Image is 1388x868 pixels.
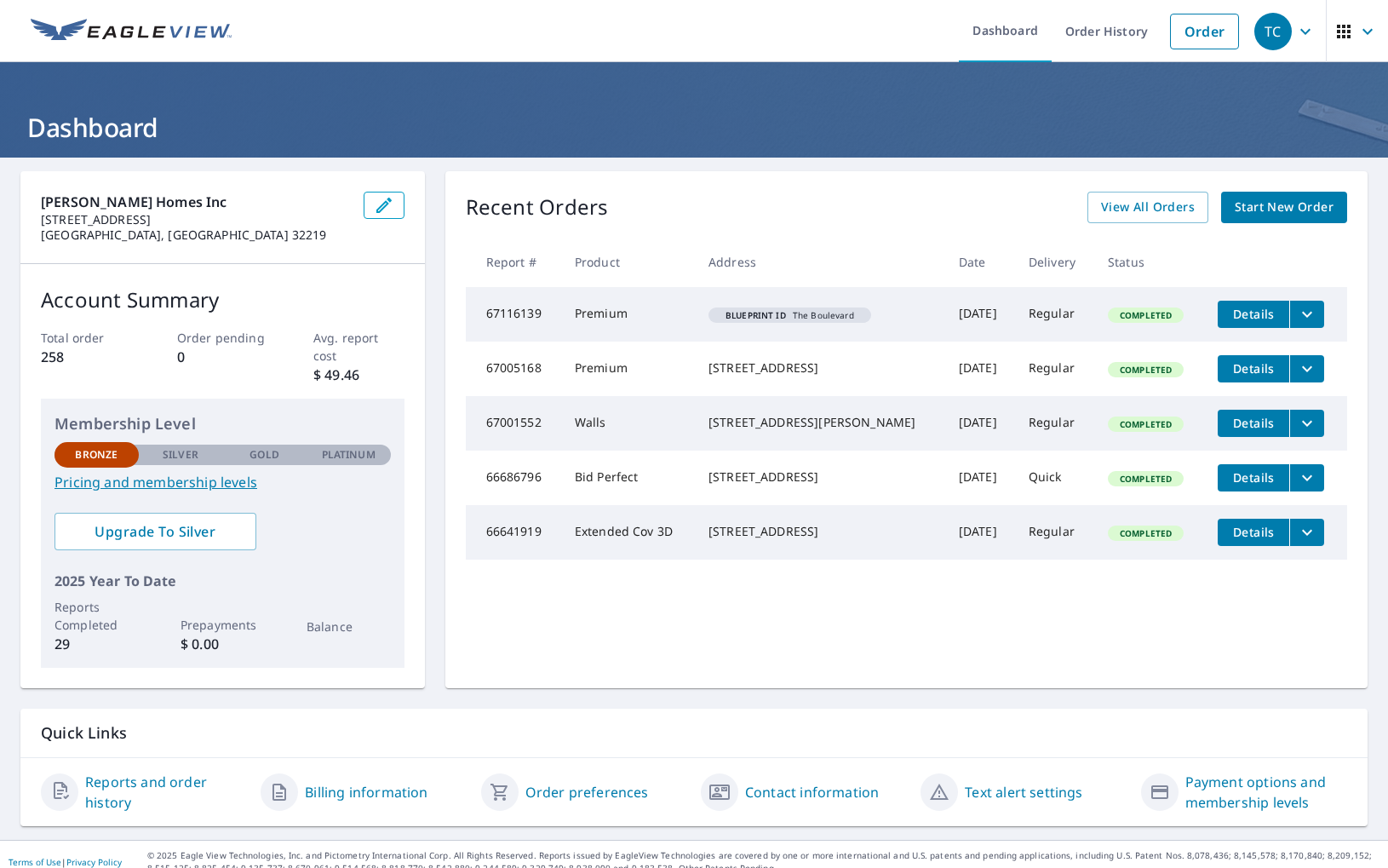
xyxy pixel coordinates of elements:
[9,857,122,867] p: |
[1228,469,1279,486] span: Details
[708,468,932,486] div: [STREET_ADDRESS]
[41,192,350,212] p: [PERSON_NAME] Homes Inc
[181,616,265,634] p: Prepayments
[85,772,247,813] a: Reports and order history
[1254,13,1292,50] div: TC
[466,505,561,560] td: 66641919
[466,342,561,396] td: 67005168
[1110,473,1182,485] span: Completed
[305,782,427,802] a: Billing information
[66,856,122,868] a: Privacy Policy
[1218,301,1289,328] button: detailsBtn-67116139
[41,285,404,315] p: Account Summary
[1289,410,1324,437] button: filesDropdownBtn-67001552
[708,523,932,540] div: [STREET_ADDRESS]
[466,192,609,223] p: Recent Orders
[41,329,132,347] p: Total order
[945,237,1015,287] th: Date
[745,782,879,802] a: Contact information
[945,451,1015,505] td: [DATE]
[1015,451,1094,505] td: Quick
[307,618,391,635] p: Balance
[9,856,61,868] a: Terms of Use
[1087,192,1208,223] a: View All Orders
[561,451,695,505] td: Bid Perfect
[525,782,649,802] a: Order preferences
[695,237,945,287] th: Address
[1289,355,1324,382] button: filesDropdownBtn-67005168
[708,359,932,377] div: [STREET_ADDRESS]
[561,342,695,396] td: Premium
[945,287,1015,342] td: [DATE]
[54,412,391,435] p: Membership Level
[313,329,404,365] p: Avg. report cost
[1015,287,1094,342] td: Regular
[1218,410,1289,437] button: detailsBtn-67001552
[715,311,864,319] span: The Boulevard
[41,212,350,227] p: [STREET_ADDRESS]
[1228,524,1279,540] span: Details
[54,472,391,492] a: Pricing and membership levels
[41,347,132,367] p: 258
[75,447,118,463] p: Bronze
[1218,464,1289,491] button: detailsBtn-66686796
[1289,301,1324,328] button: filesDropdownBtn-67116139
[1170,14,1239,49] a: Order
[1110,364,1182,376] span: Completed
[965,782,1082,802] a: Text alert settings
[163,447,198,463] p: Silver
[41,722,1347,744] p: Quick Links
[68,522,243,541] span: Upgrade To Silver
[54,598,139,634] p: Reports Completed
[1110,418,1182,430] span: Completed
[54,513,256,550] a: Upgrade To Silver
[1015,342,1094,396] td: Regular
[561,396,695,451] td: Walls
[1110,309,1182,321] span: Completed
[945,396,1015,451] td: [DATE]
[177,347,268,367] p: 0
[945,342,1015,396] td: [DATE]
[1101,197,1195,218] span: View All Orders
[945,505,1015,560] td: [DATE]
[313,365,404,385] p: $ 49.46
[1289,464,1324,491] button: filesDropdownBtn-66686796
[177,329,268,347] p: Order pending
[708,414,932,431] div: [STREET_ADDRESS][PERSON_NAME]
[54,634,139,654] p: 29
[1218,519,1289,546] button: detailsBtn-66641919
[1221,192,1347,223] a: Start New Order
[1015,505,1094,560] td: Regular
[322,447,376,463] p: Platinum
[1289,519,1324,546] button: filesDropdownBtn-66641919
[726,311,786,319] em: Blueprint ID
[31,19,232,44] img: EV Logo
[1094,237,1205,287] th: Status
[20,110,1368,145] h1: Dashboard
[466,237,561,287] th: Report #
[561,237,695,287] th: Product
[561,505,695,560] td: Extended Cov 3D
[41,227,350,243] p: [GEOGRAPHIC_DATA], [GEOGRAPHIC_DATA] 32219
[466,287,561,342] td: 67116139
[1110,527,1182,539] span: Completed
[1015,396,1094,451] td: Regular
[466,396,561,451] td: 67001552
[1218,355,1289,382] button: detailsBtn-67005168
[1015,237,1094,287] th: Delivery
[561,287,695,342] td: Premium
[1185,772,1347,813] a: Payment options and membership levels
[1228,415,1279,431] span: Details
[466,451,561,505] td: 66686796
[1235,197,1334,218] span: Start New Order
[1228,360,1279,377] span: Details
[54,571,391,591] p: 2025 Year To Date
[181,634,265,654] p: $ 0.00
[249,447,278,463] p: Gold
[1228,306,1279,322] span: Details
